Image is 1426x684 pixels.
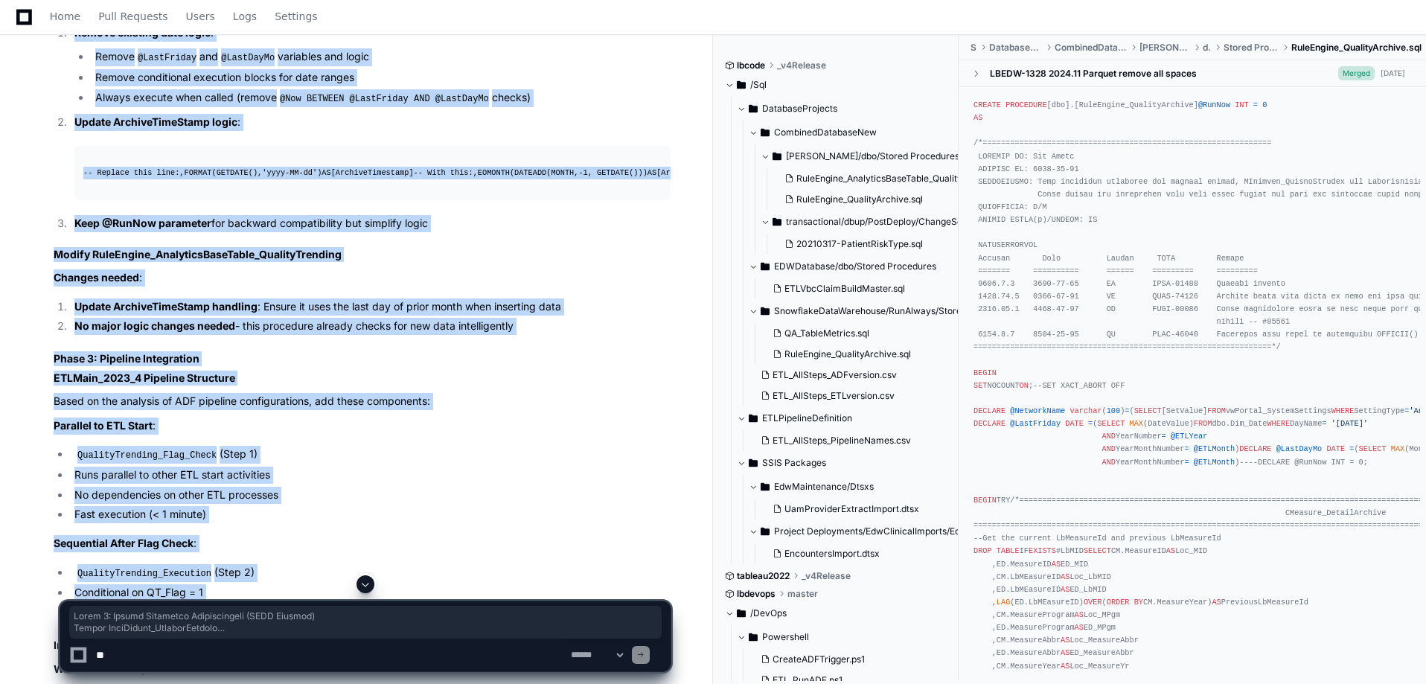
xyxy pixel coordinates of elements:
code: QualityTrending_Execution [74,567,214,581]
span: @LastFriday [1010,419,1061,428]
li: Fast execution (< 1 minute) [70,506,671,523]
span: 100 [1107,406,1120,415]
button: ETLPipelineDefinition [737,406,959,430]
button: RuleEngine_AnalyticsBaseTable_QualityTrending.sql [778,168,986,189]
button: CombinedDatabaseNew [749,121,971,144]
strong: No major logic changes needed [74,319,235,332]
span: FROM [1194,419,1212,428]
span: --Get the current LbMeasureId and previous LbMeasureId [973,534,1221,543]
button: EncountersImport.dtsx [767,543,962,564]
svg: Directory [773,147,781,165]
span: /Sql [750,79,767,91]
span: AND [1102,458,1116,467]
span: 'yyyy-MM-dd' [262,168,317,177]
span: lbcode [737,60,765,71]
li: Remove conditional execution blocks for date ranges [91,69,671,86]
h4: Modify RuleEngine_AnalyticsBaseTable_QualityTrending [54,247,671,262]
li: - this procedure already checks for new data intelligently [70,318,671,335]
span: = [1349,444,1354,453]
span: AND [1102,432,1116,441]
button: /Sql [725,73,947,97]
span: @LastDayMo [1276,444,1323,453]
li: Runs parallel to other ETL start activities [70,467,671,484]
span: = [1184,444,1189,453]
span: '[DATE]' [1331,419,1368,428]
span: 0 [1262,100,1267,109]
span: = [1088,419,1093,428]
span: PROCEDURE [1005,100,1046,109]
button: [PERSON_NAME]/dbo/Stored Procedures [761,144,983,168]
button: 20210317-PatientRiskType.sql [778,234,974,255]
span: MAX [1391,444,1404,453]
span: SELECT [1134,406,1162,415]
span: CombinedDatabaseNew [1055,42,1128,54]
button: ETL_AllSteps_ETLversion.csv [755,386,962,406]
button: Project Deployments/EdwClinicalImports/EdwClinicalImports [749,520,971,543]
span: @ETLYear [1171,432,1207,441]
code: @Now BETWEEN @LastFriday AND @LastDayMo [277,92,492,106]
span: BEGIN [973,496,997,505]
svg: Directory [749,100,758,118]
span: EncountersImport.dtsx [784,548,880,560]
svg: Directory [737,76,746,94]
span: -- Replace this line: [83,168,179,177]
span: = [1184,458,1189,467]
button: RuleEngine_QualityArchive.sql [778,189,986,210]
span: dbo [1203,42,1211,54]
span: ETL_AllSteps_PipelineNames.csv [773,435,911,447]
span: -- With this: [414,168,473,177]
span: Sql [971,42,977,54]
span: DATE [1065,419,1084,428]
code: QualityTrending_Flag_Check [74,449,220,462]
button: ETL_AllSteps_ADFversion.csv [755,365,962,386]
strong: Keep @RunNow parameter [74,217,211,229]
span: [PERSON_NAME]/dbo/Stored Procedures [786,150,959,162]
svg: Directory [749,409,758,427]
strong: Remove existing date logic [74,26,211,39]
li: Always execute when called (remove checks) [91,89,671,107]
span: AS [1052,560,1061,569]
span: MONTH [551,168,574,177]
span: QA_TableMetrics.sql [784,327,869,339]
svg: Directory [749,454,758,472]
span: @RunNow [1198,100,1230,109]
span: Settings [275,12,317,21]
span: Merged [1338,66,1375,80]
span: ETL_AllSteps_ADFversion.csv [773,369,897,381]
span: MAX [1130,419,1143,428]
li: Remove and variables and logic [91,48,671,66]
h3: Phase 3: Pipeline Integration [54,351,671,366]
span: DatabaseProjects [762,103,837,115]
span: -1 [578,168,587,177]
span: tableau2022 [737,570,790,582]
span: AS [648,168,656,177]
span: = [1322,419,1326,428]
span: RuleEngine_AnalyticsBaseTable_QualityTrending.sql [796,173,1014,185]
svg: Directory [761,258,770,275]
code: @LastFriday [135,51,199,65]
button: transactional/dbup/PostDeploy/ChangeScripts [761,210,983,234]
span: transactional/dbup/PostDeploy/ChangeScripts [786,216,981,228]
button: SnowflakeDataWarehouse/RunAlways/StoredProcedures [749,299,971,323]
button: DatabaseProjects [737,97,959,121]
span: RuleEngine_QualityArchive.sql [784,348,911,360]
span: RuleEngine_QualityArchive.sql [796,194,923,205]
button: UamProviderExtractImport.dtsx [767,499,962,520]
svg: Directory [773,213,781,231]
span: Lorem 3: Ipsumd Sitametco Adipiscingeli (SEDD Eiusmod) Tempor InciDidunt_UtlaborEetdolo Magnaal e... [74,610,657,634]
span: SELECT [1097,419,1125,428]
span: EXISTS [1029,546,1056,555]
span: _v4Release [802,570,851,582]
li: : Ensure it uses the last day of prior month when inserting data [70,298,671,316]
span: SELECT [1084,546,1111,555]
p: : [74,114,671,131]
div: [DATE] [1381,68,1405,79]
span: DECLARE [973,419,1005,428]
span: _v4Release [777,60,826,71]
span: DROP [973,546,992,555]
span: AS [1166,546,1175,555]
strong: Update ArchiveTimeStamp handling [74,300,258,313]
span: RuleEngine_QualityArchive.sql [1291,42,1422,54]
strong: Changes needed [54,271,139,284]
button: SSIS Packages [737,451,959,475]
